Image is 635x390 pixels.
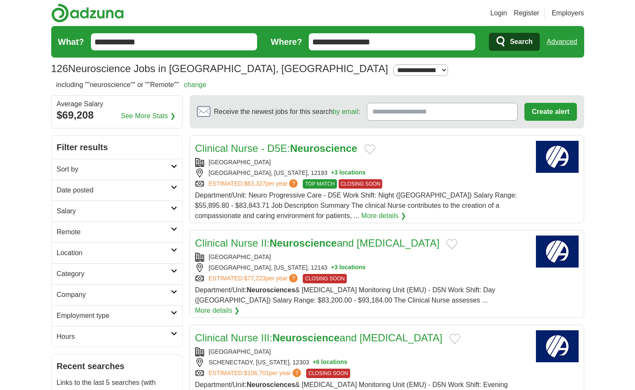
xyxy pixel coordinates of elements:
a: More details ❯ [195,306,240,316]
a: [GEOGRAPHIC_DATA] [209,159,271,166]
button: Add to favorite jobs [449,334,460,344]
span: + [313,358,316,367]
a: ESTIMATED:$106,701per year? [209,369,303,378]
h2: Sort by [57,164,171,175]
button: +6 locations [313,358,347,367]
img: Albany Medical Center logo [536,141,579,173]
span: Department/Unit: & [MEDICAL_DATA] Monitoring Unit (EMU) - D5N Work Shift: Day ([GEOGRAPHIC_DATA])... [195,286,495,304]
h2: Hours [57,332,171,342]
span: ? [293,369,301,377]
strong: Neurosciences [246,381,295,388]
h2: Date posted [57,185,171,195]
h2: Category [57,269,171,279]
button: +3 locations [331,169,366,178]
div: [GEOGRAPHIC_DATA], [US_STATE], 12193 [195,169,529,178]
h2: Filter results [52,136,182,159]
a: ESTIMATED:$63,327per year? [209,179,300,189]
a: Employers [552,8,584,18]
img: Albany Medical Center logo [536,236,579,268]
h2: Company [57,290,171,300]
span: ? [289,274,298,282]
strong: Neuroscience [272,332,339,343]
button: Search [489,33,540,51]
a: Date posted [52,180,182,201]
div: [GEOGRAPHIC_DATA], [US_STATE], 12143 [195,263,529,272]
label: What? [58,35,84,48]
strong: Neurosciences [246,286,295,294]
h2: Salary [57,206,171,216]
h1: Neuroscience Jobs in [GEOGRAPHIC_DATA], [GEOGRAPHIC_DATA] [51,63,388,74]
a: change [184,81,207,88]
h2: Employment type [57,311,171,321]
h2: including ""neuroscience"" or ""Remote"" [56,80,207,90]
a: See More Stats ❯ [121,111,176,121]
span: CLOSING SOON [303,274,347,283]
span: Search [510,33,533,50]
a: Category [52,263,182,284]
strong: Neuroscience [269,237,337,249]
div: SCHENECTADY, [US_STATE], 12303 [195,358,529,367]
span: CLOSING SOON [339,179,383,189]
a: Location [52,242,182,263]
img: Adzuna logo [51,3,124,23]
a: [GEOGRAPHIC_DATA] [209,348,271,355]
button: Add to favorite jobs [364,144,375,154]
span: Receive the newest jobs for this search : [214,107,360,117]
button: Add to favorite jobs [446,239,457,249]
button: Create alert [524,103,576,121]
label: Where? [271,35,302,48]
h2: Recent searches [57,360,177,373]
strong: Neuroscience [290,143,357,154]
a: Register [514,8,539,18]
a: by email [333,108,358,115]
img: Albany Medical Center logo [536,330,579,362]
span: CLOSING SOON [306,369,350,378]
a: Salary [52,201,182,221]
span: + [331,263,334,272]
a: Sort by [52,159,182,180]
a: Hours [52,326,182,347]
a: Remote [52,221,182,242]
span: $77,223 [244,275,266,282]
span: $106,701 [244,370,269,376]
a: Clinical Nurse - D5E:Neuroscience [195,143,357,154]
span: + [331,169,334,178]
h2: Remote [57,227,171,237]
h2: Location [57,248,171,258]
button: +3 locations [331,263,366,272]
a: ESTIMATED:$77,223per year? [209,274,300,283]
a: More details ❯ [361,211,406,221]
a: Login [490,8,507,18]
a: Employment type [52,305,182,326]
a: Advanced [547,33,577,50]
a: Clinical Nurse III:Neuroscienceand [MEDICAL_DATA] [195,332,442,343]
a: Company [52,284,182,305]
span: Department/Unit: Neuro Progressive Care - D5E Work Shift: Night ([GEOGRAPHIC_DATA]) Salary Range:... [195,192,517,219]
span: 126 [51,61,68,76]
a: [GEOGRAPHIC_DATA] [209,253,271,260]
span: ? [289,179,298,188]
a: Clinical Nurse II:Neuroscienceand [MEDICAL_DATA] [195,237,440,249]
div: Average Salary [57,101,177,108]
span: TOP MATCH [303,179,337,189]
span: $63,327 [244,180,266,187]
div: $69,208 [57,108,177,123]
